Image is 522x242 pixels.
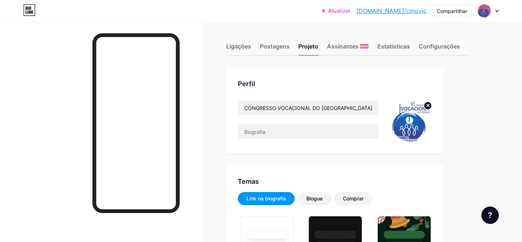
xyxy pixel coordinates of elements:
[226,43,251,50] font: Ligações
[390,100,432,142] img: cmovic
[343,195,364,201] font: Comprar
[377,43,410,50] font: Estatísticas
[327,43,359,50] font: Assinantes
[260,43,290,50] font: Postagens
[306,195,323,201] font: Blogue
[298,43,318,50] font: Projeto
[328,8,351,14] font: Atualizar
[419,43,460,50] font: Configurações
[360,44,369,48] font: NOVO
[437,8,467,14] font: Compartilhar
[356,7,426,15] a: [DOMAIN_NAME]/cmovic
[238,80,255,88] font: Perfil
[477,4,491,18] img: cmovic
[238,178,259,185] font: Temas
[238,101,378,115] input: Nome
[238,124,378,139] input: Biografia
[246,195,286,201] font: Link na biografia
[356,7,426,14] font: [DOMAIN_NAME]/cmovic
